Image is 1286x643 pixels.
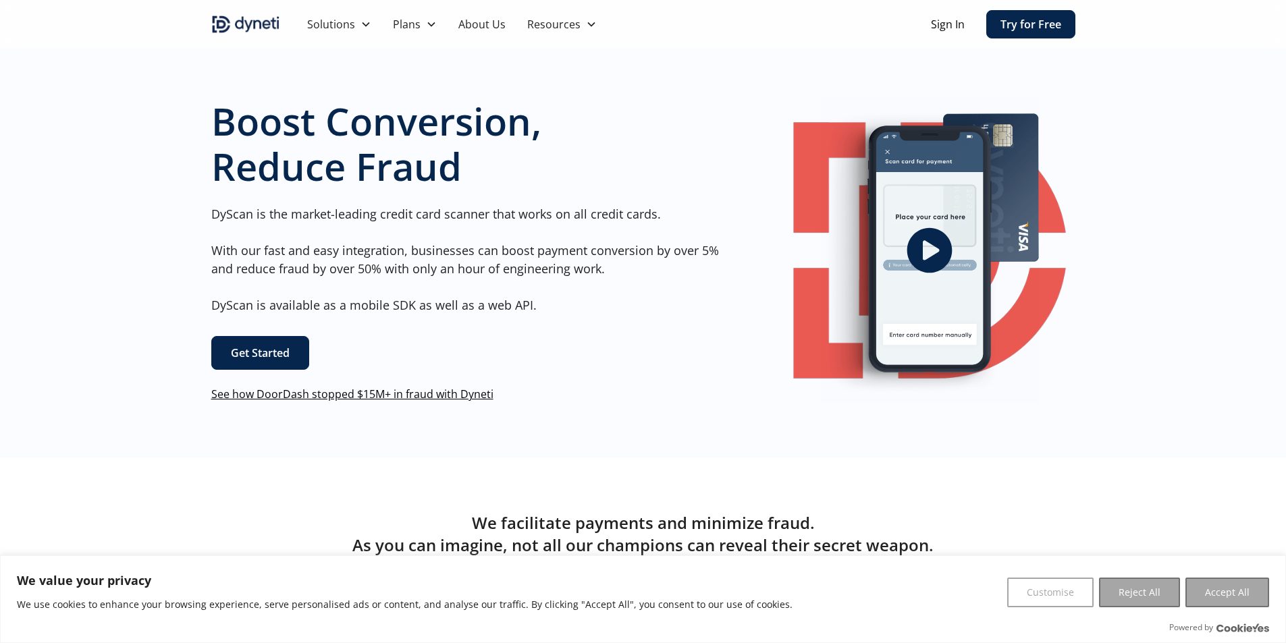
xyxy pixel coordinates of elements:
div: Solutions [307,16,355,32]
div: Solutions [296,11,382,38]
h1: Boost Conversion, Reduce Fraud [211,99,730,189]
p: DyScan is the market-leading credit card scanner that works on all credit cards. With our fast an... [211,205,730,314]
button: Accept All [1185,578,1269,607]
p: We value your privacy [17,572,793,588]
a: Get Started [211,336,309,370]
button: Customise [1007,578,1094,607]
button: Reject All [1099,578,1180,607]
a: home [211,13,280,35]
div: Plans [382,11,448,38]
a: Visit CookieYes website [1216,623,1269,632]
p: We use cookies to enhance your browsing experience, serve personalised ads or content, and analys... [17,596,793,613]
img: Image of a mobile Dyneti UI scanning a credit card [820,97,1039,403]
a: See how DoorDash stopped $15M+ in fraud with Dyneti [211,387,493,401]
img: Dyneti indigo logo [211,13,280,35]
a: Sign In [931,16,965,32]
div: Plans [393,16,421,32]
a: open lightbox [784,97,1075,403]
div: Resources [527,16,581,32]
a: Try for Free [986,10,1075,38]
div: Powered by [1169,621,1269,634]
h2: We facilitate payments and minimize fraud. As you can imagine, not all our champions can reveal t... [211,511,1075,557]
